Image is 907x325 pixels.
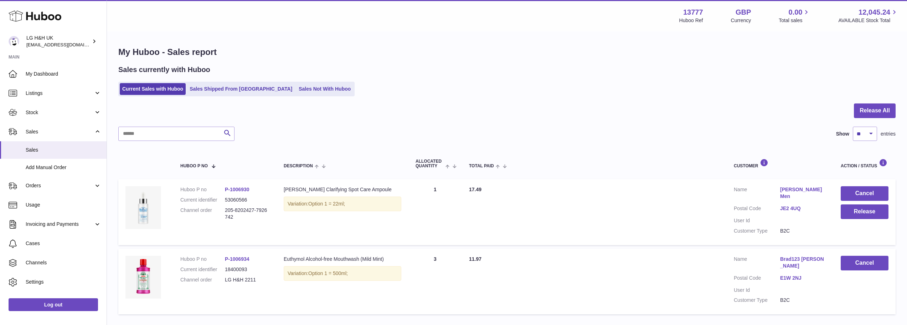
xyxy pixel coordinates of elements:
[120,83,186,95] a: Current Sales with Huboo
[26,35,91,48] div: LG H&H UK
[284,186,401,193] div: [PERSON_NAME] Clarifying Spot Care Ampoule
[854,103,896,118] button: Release All
[125,186,161,229] img: Dr._Belmeur_Clarifying_Spot_Care_Ampoule-2.webp
[734,228,780,234] dt: Customer Type
[284,266,401,281] div: Variation:
[180,207,225,220] dt: Channel order
[180,164,208,168] span: Huboo P no
[180,197,225,203] dt: Current identifier
[416,159,444,168] span: ALLOCATED Quantity
[683,7,703,17] strong: 13777
[841,256,888,270] button: Cancel
[26,202,101,208] span: Usage
[26,259,101,266] span: Channels
[180,186,225,193] dt: Huboo P no
[734,275,780,283] dt: Postal Code
[734,186,780,202] dt: Name
[308,201,345,207] span: Option 1 = 22ml;
[734,217,780,224] dt: User Id
[881,131,896,137] span: entries
[26,164,101,171] span: Add Manual Order
[284,256,401,263] div: Euthymol Alcohol-free Mouthwash (Mild Mint)
[26,42,105,47] span: [EMAIL_ADDRESS][DOMAIN_NAME]
[780,186,826,200] a: [PERSON_NAME] Men
[180,266,225,273] dt: Current identifier
[26,109,94,116] span: Stock
[296,83,353,95] a: Sales Not With Huboo
[679,17,703,24] div: Huboo Ref
[408,179,462,245] td: 1
[26,71,101,77] span: My Dashboard
[26,240,101,247] span: Cases
[284,197,401,211] div: Variation:
[26,128,94,135] span: Sales
[26,221,94,228] span: Invoicing and Payments
[284,164,313,168] span: Description
[734,159,826,168] div: Customer
[836,131,849,137] label: Show
[779,7,810,24] a: 0.00 Total sales
[841,204,888,219] button: Release
[225,276,269,283] dd: LG H&H 2211
[225,197,269,203] dd: 53060566
[225,266,269,273] dd: 18400093
[308,270,348,276] span: Option 1 = 500ml;
[9,298,98,311] a: Log out
[125,256,161,299] img: Euthymol_Alcohol_Free_Mild_Mint_Mouthwash_500ml.webp
[469,256,481,262] span: 11.97
[841,186,888,201] button: Cancel
[118,65,210,75] h2: Sales currently with Huboo
[469,164,494,168] span: Total paid
[734,287,780,294] dt: User Id
[789,7,803,17] span: 0.00
[780,297,826,304] dd: B2C
[780,256,826,269] a: Brad123 [PERSON_NAME]
[26,147,101,153] span: Sales
[780,228,826,234] dd: B2C
[9,36,19,47] img: veechen@lghnh.co.uk
[838,17,898,24] span: AVAILABLE Stock Total
[26,90,94,97] span: Listings
[838,7,898,24] a: 12,045.24 AVAILABLE Stock Total
[734,297,780,304] dt: Customer Type
[180,276,225,283] dt: Channel order
[731,17,751,24] div: Currency
[225,207,269,220] dd: 205-8202427-7926742
[26,279,101,285] span: Settings
[734,205,780,214] dt: Postal Code
[225,187,249,192] a: P-1006930
[859,7,890,17] span: 12,045.24
[118,46,896,58] h1: My Huboo - Sales report
[180,256,225,263] dt: Huboo P no
[779,17,810,24] span: Total sales
[225,256,249,262] a: P-1006934
[780,205,826,212] a: JE2 4UQ
[841,159,888,168] div: Action / Status
[26,182,94,189] span: Orders
[469,187,481,192] span: 17.49
[780,275,826,281] a: E1W 2NJ
[734,256,780,271] dt: Name
[187,83,295,95] a: Sales Shipped From [GEOGRAPHIC_DATA]
[408,249,462,314] td: 3
[736,7,751,17] strong: GBP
